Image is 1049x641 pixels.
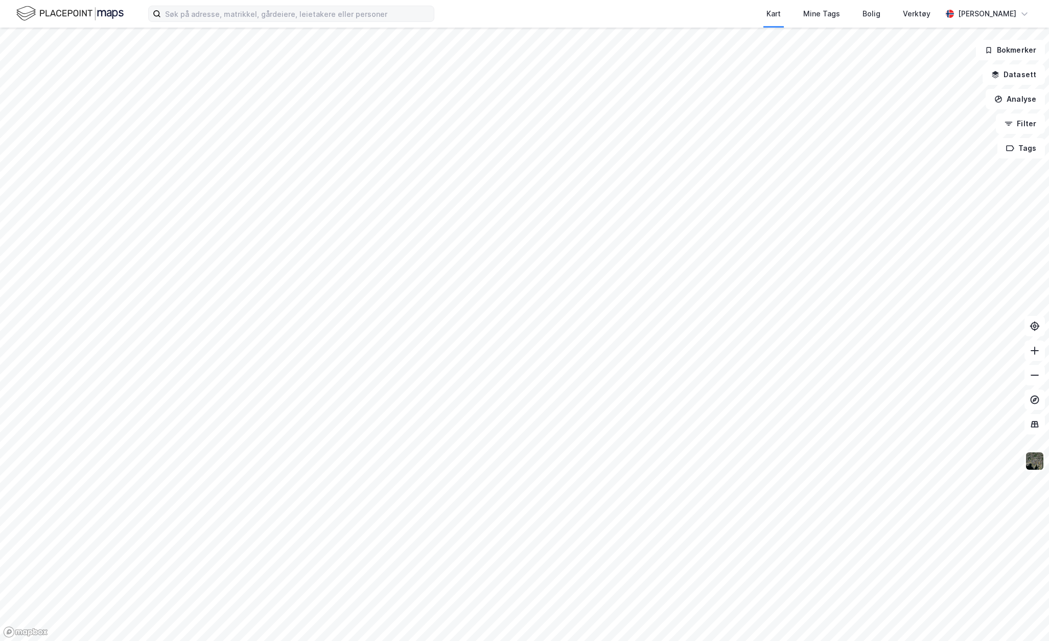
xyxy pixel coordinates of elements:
[803,8,840,20] div: Mine Tags
[766,8,781,20] div: Kart
[998,592,1049,641] div: Kontrollprogram for chat
[16,5,124,22] img: logo.f888ab2527a4732fd821a326f86c7f29.svg
[903,8,930,20] div: Verktøy
[958,8,1016,20] div: [PERSON_NAME]
[161,6,434,21] input: Søk på adresse, matrikkel, gårdeiere, leietakere eller personer
[998,592,1049,641] iframe: Chat Widget
[862,8,880,20] div: Bolig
